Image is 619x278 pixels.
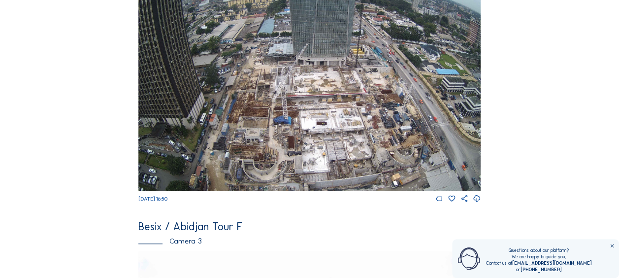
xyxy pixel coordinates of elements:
[138,237,481,244] div: Camera 3
[138,221,481,232] div: Besix / Abidjan Tour F
[458,247,480,270] img: operator
[486,267,591,273] div: or
[512,260,591,266] a: [EMAIL_ADDRESS][DOMAIN_NAME]
[486,254,591,260] div: We are happy to guide you.
[486,260,591,267] div: Contact us at
[521,267,561,273] a: [PHONE_NUMBER]
[486,247,591,254] div: Questions about our platform?
[138,196,167,202] span: [DATE] 16:50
